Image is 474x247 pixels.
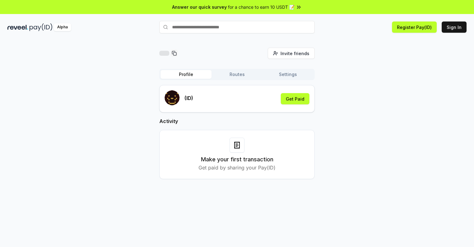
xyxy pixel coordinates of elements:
[159,117,315,125] h2: Activity
[7,23,28,31] img: reveel_dark
[280,50,309,57] span: Invite friends
[281,93,309,104] button: Get Paid
[392,21,437,33] button: Register Pay(ID)
[228,4,294,10] span: for a chance to earn 10 USDT 📝
[212,70,262,79] button: Routes
[54,23,71,31] div: Alpha
[172,4,227,10] span: Answer our quick survey
[201,155,273,164] h3: Make your first transaction
[268,48,315,59] button: Invite friends
[442,21,467,33] button: Sign In
[262,70,313,79] button: Settings
[161,70,212,79] button: Profile
[30,23,52,31] img: pay_id
[185,94,193,102] p: (ID)
[198,164,276,171] p: Get paid by sharing your Pay(ID)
